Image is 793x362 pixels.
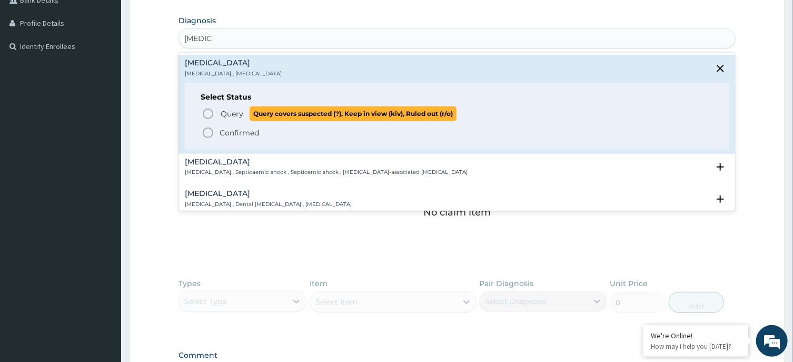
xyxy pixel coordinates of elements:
[185,70,282,77] p: [MEDICAL_DATA] , [MEDICAL_DATA]
[5,246,201,283] textarea: Type your message and hit 'Enter'
[185,169,468,176] p: [MEDICAL_DATA] , Septicaemic shock , Septicemic shock , [MEDICAL_DATA]-associated [MEDICAL_DATA]
[221,109,243,119] span: Query
[651,331,740,340] div: We're Online!
[185,59,282,67] h4: [MEDICAL_DATA]
[19,53,43,79] img: d_794563401_company_1708531726252_794563401
[651,342,740,351] p: How may I help you today?
[201,93,713,101] h6: Select Status
[714,62,727,75] i: close select status
[179,351,735,360] label: Comment
[202,107,214,120] i: status option query
[185,158,468,166] h4: [MEDICAL_DATA]
[185,201,352,208] p: [MEDICAL_DATA] , Dental [MEDICAL_DATA] , [MEDICAL_DATA]
[220,128,259,138] p: Confirmed
[61,112,145,218] span: We're online!
[423,207,491,218] p: No claim item
[179,15,216,26] label: Diagnosis
[173,5,198,31] div: Minimize live chat window
[202,126,214,139] i: status option filled
[714,161,727,173] i: open select status
[250,106,457,121] span: Query covers suspected (?), Keep in view (kiv), Ruled out (r/o)
[55,59,177,73] div: Chat with us now
[714,193,727,206] i: open select status
[185,190,352,198] h4: [MEDICAL_DATA]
